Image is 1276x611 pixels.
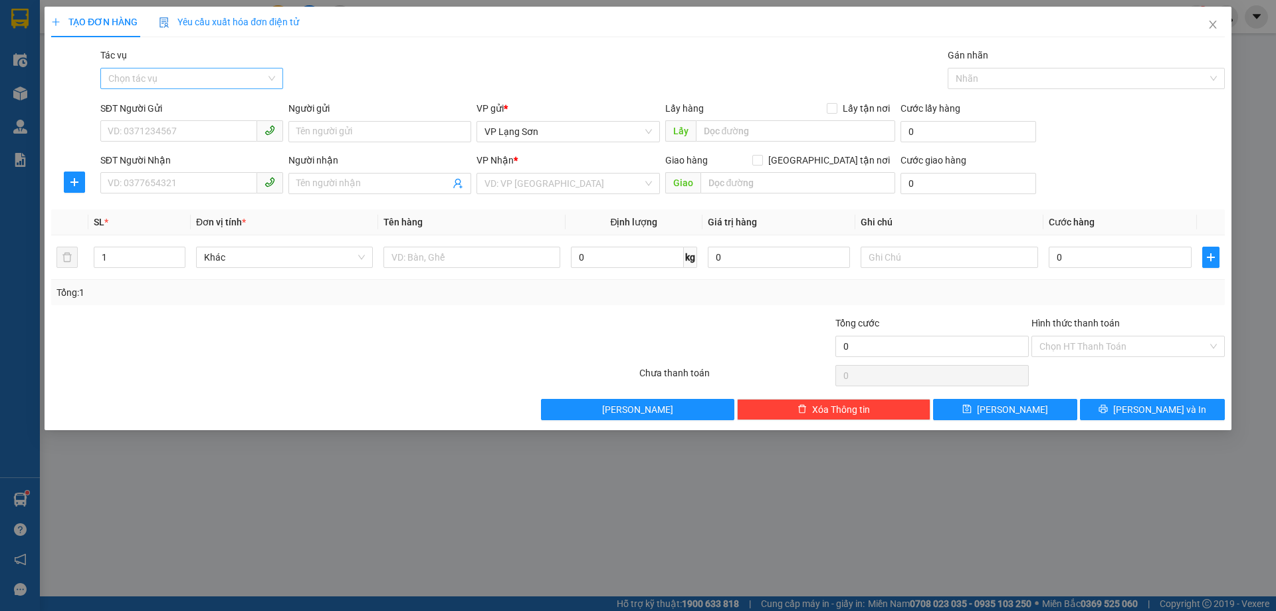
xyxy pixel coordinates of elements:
[1099,404,1108,415] span: printer
[665,103,704,114] span: Lấy hàng
[159,17,169,28] img: icon
[1031,318,1120,328] label: Hình thức thanh toán
[738,399,931,420] button: deleteXóa Thông tin
[901,103,960,114] label: Cước lấy hàng
[933,399,1077,420] button: save[PERSON_NAME]
[665,120,696,142] span: Lấy
[542,399,735,420] button: [PERSON_NAME]
[948,50,988,61] label: Gán nhãn
[835,318,879,328] span: Tổng cước
[638,366,834,389] div: Chưa thanh toán
[611,217,658,227] span: Định lượng
[708,247,851,268] input: 0
[477,155,514,166] span: VP Nhận
[288,153,471,168] div: Người nhận
[1081,399,1225,420] button: printer[PERSON_NAME] và In
[100,101,283,116] div: SĐT Người Gửi
[100,50,127,61] label: Tác vụ
[1049,217,1095,227] span: Cước hàng
[265,125,275,136] span: phone
[963,404,972,415] span: save
[684,247,697,268] span: kg
[797,404,807,415] span: delete
[700,172,895,193] input: Dọc đường
[485,122,652,142] span: VP Lạng Sơn
[51,17,60,27] span: plus
[708,217,757,227] span: Giá trị hàng
[100,153,283,168] div: SĐT Người Nhận
[978,402,1049,417] span: [PERSON_NAME]
[901,173,1036,194] input: Cước giao hàng
[861,247,1038,268] input: Ghi Chú
[51,17,138,27] span: TẠO ĐƠN HÀNG
[1203,252,1219,263] span: plus
[383,217,423,227] span: Tên hàng
[1202,247,1220,268] button: plus
[665,155,708,166] span: Giao hàng
[56,285,492,300] div: Tổng: 1
[901,121,1036,142] input: Cước lấy hàng
[204,247,365,267] span: Khác
[383,247,560,268] input: VD: Bàn, Ghế
[159,17,299,27] span: Yêu cầu xuất hóa đơn điện tử
[901,155,966,166] label: Cước giao hàng
[64,177,84,187] span: plus
[265,177,275,187] span: phone
[288,101,471,116] div: Người gửi
[1194,7,1231,44] button: Close
[1208,19,1218,30] span: close
[696,120,895,142] input: Dọc đường
[603,402,674,417] span: [PERSON_NAME]
[665,172,700,193] span: Giao
[453,178,464,189] span: user-add
[56,247,78,268] button: delete
[812,402,870,417] span: Xóa Thông tin
[1113,402,1206,417] span: [PERSON_NAME] và In
[477,101,660,116] div: VP gửi
[196,217,246,227] span: Đơn vị tính
[64,172,85,193] button: plus
[837,101,895,116] span: Lấy tận nơi
[763,153,895,168] span: [GEOGRAPHIC_DATA] tận nơi
[94,217,104,227] span: SL
[856,209,1043,235] th: Ghi chú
